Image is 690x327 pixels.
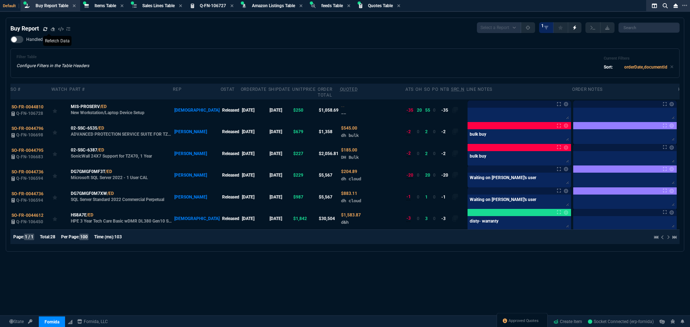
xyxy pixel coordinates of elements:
[292,143,318,164] td: $227
[341,191,357,196] span: Quoted Cost
[433,216,436,221] span: 0
[241,186,268,207] td: [DATE]
[424,208,432,229] td: 3
[341,132,359,138] span: dh bulk
[95,3,116,8] span: Items Table
[268,164,292,186] td: [DATE]
[551,316,585,327] a: Create Item
[87,212,93,218] a: /ED
[69,99,173,121] td: New Workstation/Laptop Device Setup
[105,168,112,175] a: /ED
[69,186,173,207] td: SQL Server Standard 2022 Commercial Perpetual
[11,104,43,109] span: SO-FR-0044810
[440,87,449,92] div: NTB
[71,125,97,131] span: 02-SSC-6535
[341,148,357,153] span: Quoted Cost
[120,3,124,9] nx-icon: Close Tab
[572,87,603,92] div: Order Notes
[52,214,68,224] div: Add to Watchlist
[424,186,432,207] td: 1
[440,143,451,164] td: -2
[417,151,419,156] span: 0
[69,87,85,92] div: Part #
[173,87,181,92] div: Rep
[16,111,43,116] span: Q-FN-106728
[341,111,346,116] span: --
[268,87,290,92] div: shipDate
[3,4,19,8] span: Default
[221,208,241,229] td: Released
[11,148,43,153] span: SO-FR-0044795
[17,55,89,60] h6: Filter Table
[69,164,173,186] td: Microsoft SQL Server 2022 - 1 User CAL
[230,3,234,9] nx-icon: Close Tab
[40,234,50,239] span: Total:
[406,129,411,135] div: -2
[7,318,26,325] a: Global State
[71,103,100,110] span: MIS-PROSERV
[417,173,419,178] span: 0
[16,176,43,181] span: Q-FN-106594
[341,219,349,225] span: d&h
[173,99,220,121] td: [DEMOGRAPHIC_DATA]
[11,126,43,131] span: SO-FR-0044796
[11,191,43,196] span: SO-FR-0044736
[221,121,241,143] td: Released
[71,175,148,181] p: Microsoft SQL Server 2022 - 1 User CAL
[268,143,292,164] td: [DATE]
[415,87,422,92] div: OH
[406,150,411,157] div: -2
[405,87,414,92] div: ATS
[16,132,43,137] span: Q-FN-106698
[424,164,432,186] td: 20
[318,208,340,229] td: $30,504
[36,3,68,8] span: Buy Report Table
[10,87,20,92] div: SO #
[52,170,68,180] div: Add to Watchlist
[368,3,393,8] span: Quotes Table
[97,125,104,131] a: /ED
[341,126,357,131] span: Quoted Cost
[406,215,411,222] div: -3
[433,108,436,113] span: 0
[24,234,34,240] span: 1 / 1
[604,56,673,61] h6: Current Filters
[417,195,419,200] span: 0
[268,99,292,121] td: [DATE]
[649,1,660,10] nx-icon: Split Panels
[179,3,182,9] nx-icon: Close Tab
[73,3,76,9] nx-icon: Close Tab
[241,99,268,121] td: [DATE]
[241,208,268,229] td: [DATE]
[71,190,107,197] span: DG7GMGF0M7XW
[417,129,419,134] span: 0
[678,87,689,92] div: hide
[268,121,292,143] td: [DATE]
[50,234,55,239] span: 28
[433,151,436,156] span: 0
[318,186,340,207] td: $5,567
[79,234,88,240] span: 100
[52,149,68,159] div: Add to Watchlist
[341,154,359,160] span: DH Bulk
[71,110,144,116] p: New Workstation/Laptop Device Setup
[341,169,357,174] span: Quoted Cost
[406,172,413,179] div: -20
[241,87,266,92] div: OrderDate
[397,3,400,9] nx-icon: Close Tab
[241,164,268,186] td: [DATE]
[71,168,105,175] span: DG7GMGF0MF3T
[682,2,687,9] nx-icon: Open New Tab
[71,212,87,218] span: HS8A7E
[52,127,68,137] div: Add to Watchlist
[11,213,43,218] span: SO-FR-0044612
[432,87,438,92] div: PO
[61,234,79,239] span: Per Page:
[671,1,681,10] nx-icon: Close Workbench
[268,208,292,229] td: [DATE]
[341,176,361,181] span: dh cloud
[292,164,318,186] td: $229
[200,3,226,8] span: Q-FN-106727
[173,164,220,186] td: [PERSON_NAME]
[417,108,422,113] span: 20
